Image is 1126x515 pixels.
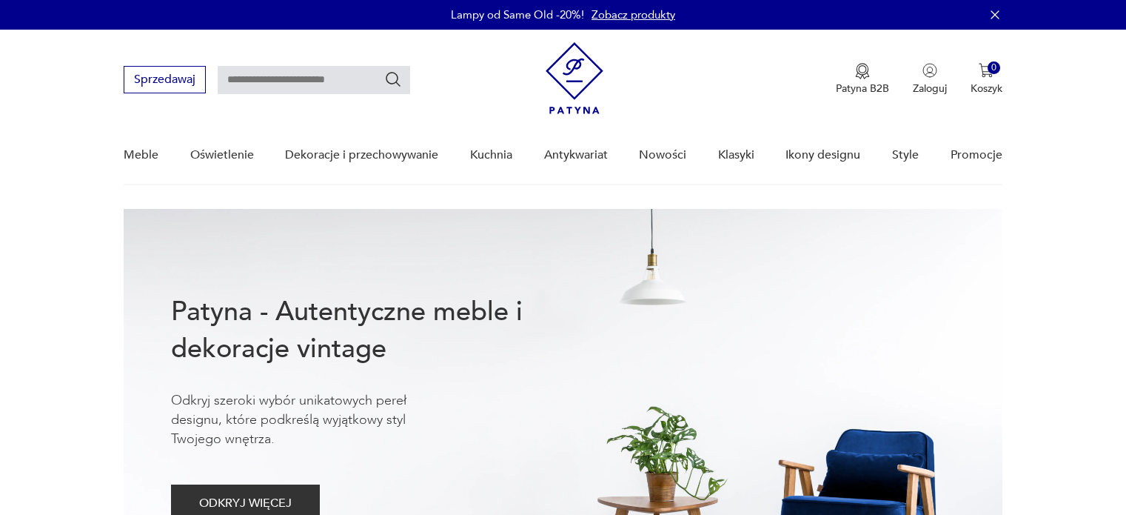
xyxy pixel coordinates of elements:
img: Ikona medalu [855,63,870,79]
a: Oświetlenie [190,127,254,184]
a: Dekoracje i przechowywanie [285,127,438,184]
a: Promocje [951,127,1002,184]
img: Patyna - sklep z meblami i dekoracjami vintage [546,42,603,114]
a: Style [892,127,919,184]
p: Lampy od Same Old -20%! [451,7,584,22]
button: 0Koszyk [971,63,1002,96]
p: Zaloguj [913,82,947,96]
div: 0 [988,62,1000,74]
p: Odkryj szeroki wybór unikatowych pereł designu, które podkreślą wyjątkowy styl Twojego wnętrza. [171,391,452,449]
p: Patyna B2B [836,82,889,96]
button: Sprzedawaj [124,66,206,93]
img: Ikona koszyka [979,63,993,78]
a: Sprzedawaj [124,76,206,86]
a: ODKRYJ WIĘCEJ [171,499,320,510]
a: Meble [124,127,158,184]
a: Zobacz produkty [592,7,675,22]
a: Ikona medaluPatyna B2B [836,63,889,96]
img: Ikonka użytkownika [922,63,937,78]
a: Kuchnia [470,127,512,184]
button: Zaloguj [913,63,947,96]
a: Klasyki [718,127,754,184]
button: Patyna B2B [836,63,889,96]
button: Szukaj [384,70,402,88]
p: Koszyk [971,82,1002,96]
h1: Patyna - Autentyczne meble i dekoracje vintage [171,293,571,368]
a: Antykwariat [544,127,608,184]
a: Ikony designu [785,127,860,184]
a: Nowości [639,127,686,184]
